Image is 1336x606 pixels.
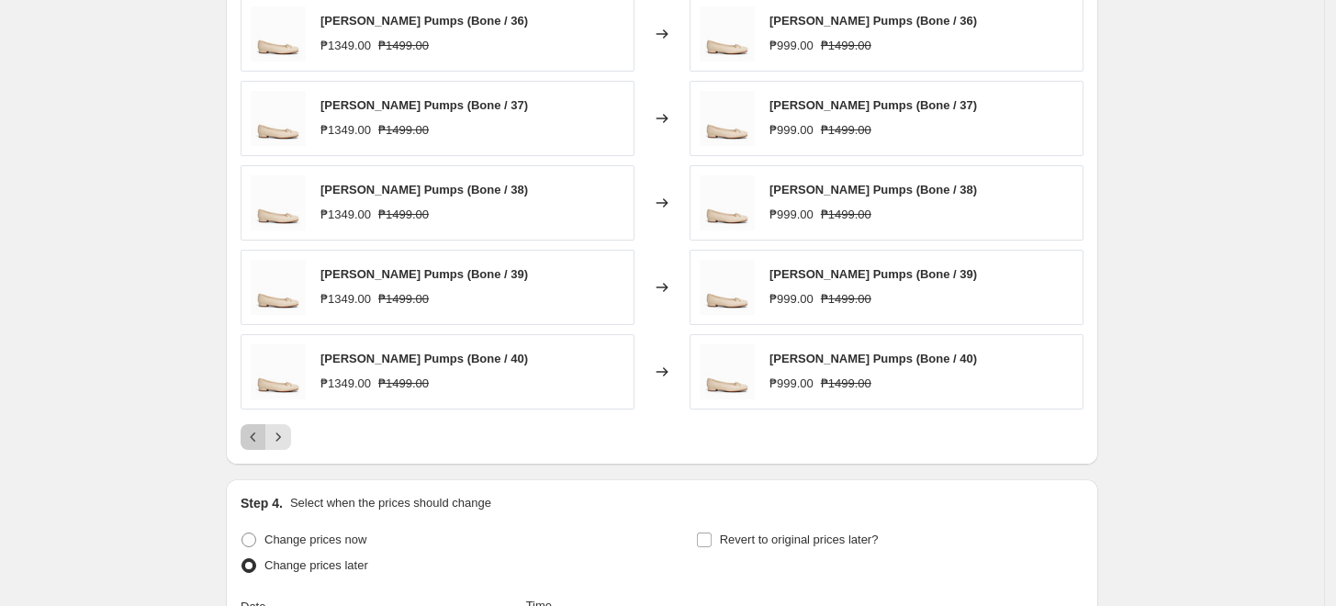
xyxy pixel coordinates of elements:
[290,494,491,512] p: Select when the prices should change
[378,375,429,393] strike: ₱1499.00
[769,14,977,28] span: [PERSON_NAME] Pumps (Bone / 36)
[769,98,977,112] span: [PERSON_NAME] Pumps (Bone / 37)
[320,14,528,28] span: [PERSON_NAME] Pumps (Bone / 36)
[320,375,371,393] div: ₱1349.00
[821,206,871,224] strike: ₱1499.00
[378,290,429,309] strike: ₱1499.00
[821,37,871,55] strike: ₱1499.00
[320,290,371,309] div: ₱1349.00
[769,375,814,393] div: ₱999.00
[320,206,371,224] div: ₱1349.00
[241,424,291,450] nav: Pagination
[320,352,528,365] span: [PERSON_NAME] Pumps (Bone / 40)
[320,121,371,140] div: ₱1349.00
[251,91,306,146] img: Vaughn_Bone_1_9e022597-981f-4f8b-8211-392a7aebf1d1_80x.jpg
[769,267,977,281] span: [PERSON_NAME] Pumps (Bone / 39)
[700,344,755,399] img: Vaughn_Bone_1_9e022597-981f-4f8b-8211-392a7aebf1d1_80x.jpg
[251,6,306,62] img: Vaughn_Bone_1_9e022597-981f-4f8b-8211-392a7aebf1d1_80x.jpg
[241,424,266,450] button: Previous
[251,344,306,399] img: Vaughn_Bone_1_9e022597-981f-4f8b-8211-392a7aebf1d1_80x.jpg
[264,558,368,572] span: Change prices later
[320,267,528,281] span: [PERSON_NAME] Pumps (Bone / 39)
[378,121,429,140] strike: ₱1499.00
[265,424,291,450] button: Next
[700,6,755,62] img: Vaughn_Bone_1_9e022597-981f-4f8b-8211-392a7aebf1d1_80x.jpg
[821,290,871,309] strike: ₱1499.00
[769,290,814,309] div: ₱999.00
[320,37,371,55] div: ₱1349.00
[700,91,755,146] img: Vaughn_Bone_1_9e022597-981f-4f8b-8211-392a7aebf1d1_80x.jpg
[320,183,528,196] span: [PERSON_NAME] Pumps (Bone / 38)
[720,533,879,546] span: Revert to original prices later?
[821,375,871,393] strike: ₱1499.00
[700,175,755,230] img: Vaughn_Bone_1_9e022597-981f-4f8b-8211-392a7aebf1d1_80x.jpg
[769,37,814,55] div: ₱999.00
[251,260,306,315] img: Vaughn_Bone_1_9e022597-981f-4f8b-8211-392a7aebf1d1_80x.jpg
[769,352,977,365] span: [PERSON_NAME] Pumps (Bone / 40)
[700,260,755,315] img: Vaughn_Bone_1_9e022597-981f-4f8b-8211-392a7aebf1d1_80x.jpg
[320,98,528,112] span: [PERSON_NAME] Pumps (Bone / 37)
[264,533,366,546] span: Change prices now
[241,494,283,512] h2: Step 4.
[769,121,814,140] div: ₱999.00
[769,183,977,196] span: [PERSON_NAME] Pumps (Bone / 38)
[251,175,306,230] img: Vaughn_Bone_1_9e022597-981f-4f8b-8211-392a7aebf1d1_80x.jpg
[378,206,429,224] strike: ₱1499.00
[769,206,814,224] div: ₱999.00
[378,37,429,55] strike: ₱1499.00
[821,121,871,140] strike: ₱1499.00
